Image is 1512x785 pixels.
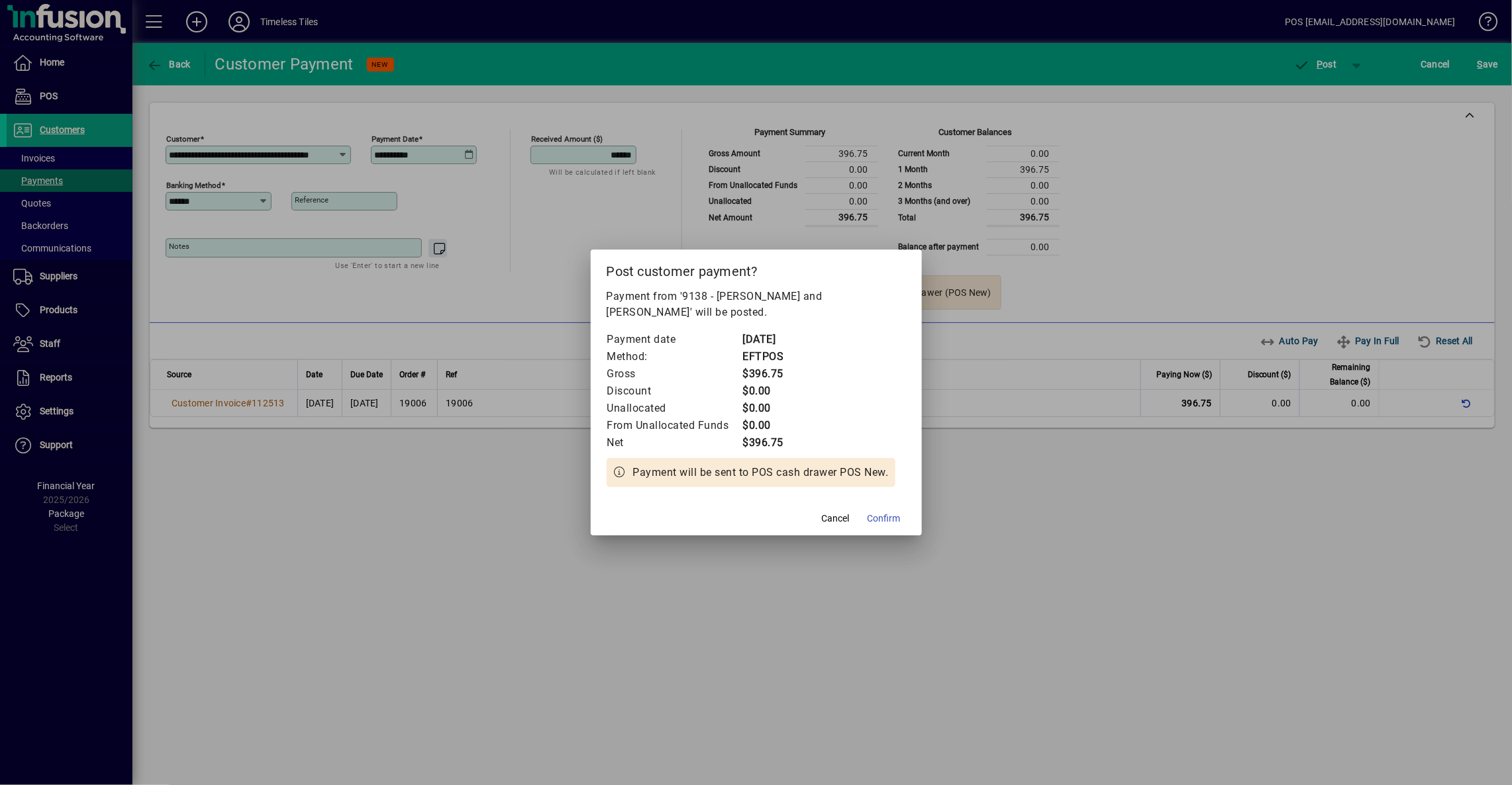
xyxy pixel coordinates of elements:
span: Payment will be sent to POS cash drawer POS New. [633,465,889,481]
td: $0.00 [742,383,795,400]
span: Cancel [822,512,850,526]
td: Discount [607,383,742,400]
p: Payment from '9138 - [PERSON_NAME] and [PERSON_NAME]' will be posted. [607,289,906,320]
span: Confirm [868,512,901,526]
td: Payment date [607,331,742,348]
td: Unallocated [607,400,742,417]
td: EFTPOS [742,348,795,365]
td: $396.75 [742,365,795,383]
button: Cancel [815,506,857,530]
td: Gross [607,365,742,383]
button: Confirm [862,506,906,530]
td: [DATE] [742,331,795,348]
td: $0.00 [742,417,795,434]
h2: Post customer payment? [591,250,922,288]
td: $396.75 [742,434,795,451]
td: $0.00 [742,400,795,417]
td: Method: [607,348,742,365]
td: From Unallocated Funds [607,417,742,434]
td: Net [607,434,742,451]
